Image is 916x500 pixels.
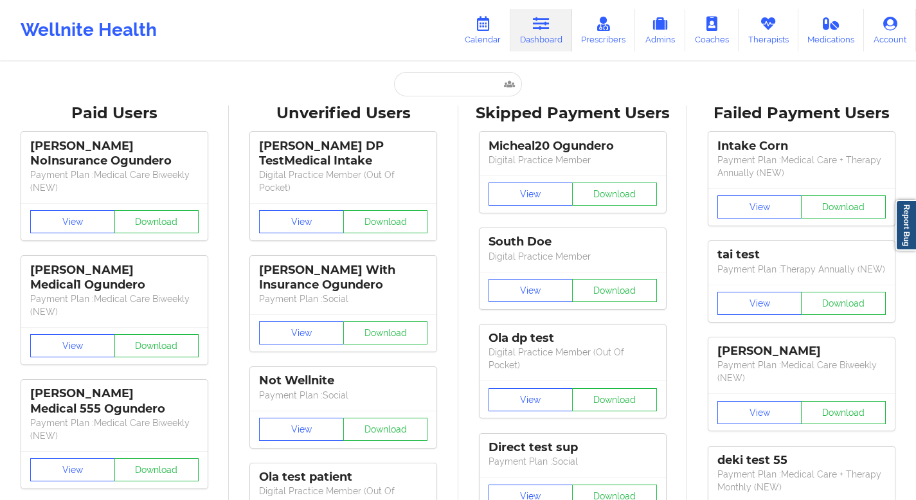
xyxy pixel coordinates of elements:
[489,440,657,455] div: Direct test sup
[30,263,199,292] div: [PERSON_NAME] Medical1 Ogundero
[259,210,344,233] button: View
[685,9,739,51] a: Coaches
[489,346,657,371] p: Digital Practice Member (Out Of Pocket)
[259,389,427,402] p: Payment Plan : Social
[717,401,802,424] button: View
[30,334,115,357] button: View
[489,139,657,154] div: Micheal20 Ogundero
[259,168,427,194] p: Digital Practice Member (Out Of Pocket)
[259,139,427,168] div: [PERSON_NAME] DP TestMedical Intake
[30,458,115,481] button: View
[717,154,886,179] p: Payment Plan : Medical Care + Therapy Annually (NEW)
[259,321,344,344] button: View
[467,103,678,123] div: Skipped Payment Users
[864,9,916,51] a: Account
[489,183,573,206] button: View
[717,453,886,468] div: deki test 55
[489,250,657,263] p: Digital Practice Member
[717,292,802,315] button: View
[801,292,886,315] button: Download
[635,9,685,51] a: Admins
[489,154,657,166] p: Digital Practice Member
[717,139,886,154] div: Intake Corn
[717,195,802,219] button: View
[489,388,573,411] button: View
[9,103,220,123] div: Paid Users
[510,9,572,51] a: Dashboard
[895,200,916,251] a: Report Bug
[489,235,657,249] div: South Doe
[30,168,199,194] p: Payment Plan : Medical Care Biweekly (NEW)
[489,279,573,302] button: View
[259,418,344,441] button: View
[739,9,798,51] a: Therapists
[696,103,907,123] div: Failed Payment Users
[30,292,199,318] p: Payment Plan : Medical Care Biweekly (NEW)
[717,344,886,359] div: [PERSON_NAME]
[455,9,510,51] a: Calendar
[114,334,199,357] button: Download
[717,263,886,276] p: Payment Plan : Therapy Annually (NEW)
[489,331,657,346] div: Ola dp test
[717,468,886,494] p: Payment Plan : Medical Care + Therapy Monthly (NEW)
[259,263,427,292] div: [PERSON_NAME] With Insurance Ogundero
[259,373,427,388] div: Not Wellnite
[30,386,199,416] div: [PERSON_NAME] Medical 555 Ogundero
[343,210,428,233] button: Download
[572,279,657,302] button: Download
[343,418,428,441] button: Download
[572,9,636,51] a: Prescribers
[238,103,449,123] div: Unverified Users
[489,455,657,468] p: Payment Plan : Social
[572,388,657,411] button: Download
[801,401,886,424] button: Download
[114,210,199,233] button: Download
[30,210,115,233] button: View
[259,470,427,485] div: Ola test patient
[343,321,428,344] button: Download
[798,9,865,51] a: Medications
[114,458,199,481] button: Download
[801,195,886,219] button: Download
[717,359,886,384] p: Payment Plan : Medical Care Biweekly (NEW)
[30,416,199,442] p: Payment Plan : Medical Care Biweekly (NEW)
[572,183,657,206] button: Download
[30,139,199,168] div: [PERSON_NAME] NoInsurance Ogundero
[259,292,427,305] p: Payment Plan : Social
[717,247,886,262] div: tai test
